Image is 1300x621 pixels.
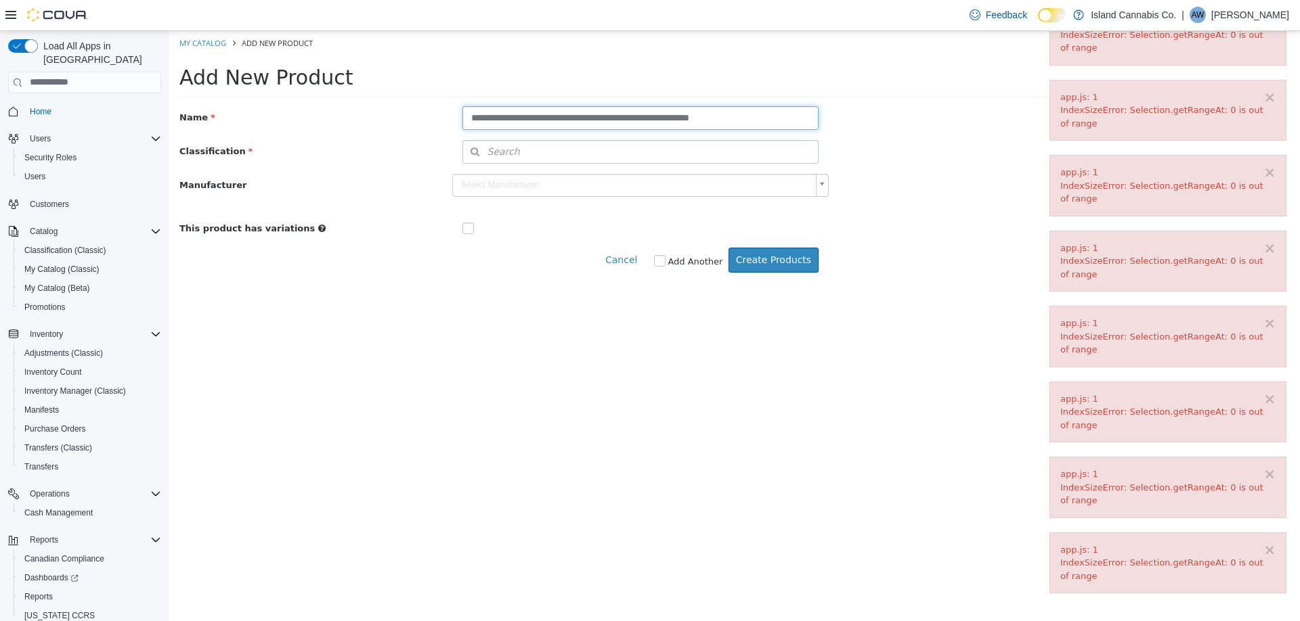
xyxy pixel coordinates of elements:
button: Inventory [3,325,167,344]
a: Dashboards [14,568,167,587]
button: × [1094,210,1106,225]
span: Classification (Classic) [24,245,106,256]
label: Add Another [498,224,553,237]
span: Transfers [24,461,58,472]
a: Canadian Compliance [19,551,110,567]
button: Catalog [3,222,167,241]
button: Operations [24,486,75,502]
a: Classification (Classic) [19,242,112,258]
span: Dashboards [24,572,79,583]
a: My Catalog (Beta) [19,280,95,296]
button: My Catalog (Beta) [14,279,167,298]
span: Users [24,131,161,147]
span: Operations [30,488,70,499]
span: Transfers (Classic) [19,440,161,456]
span: Inventory [30,329,63,340]
span: Add New Product [10,34,184,58]
span: Home [24,103,161,120]
button: Home [3,101,167,121]
a: Transfers [19,459,64,475]
button: Canadian Compliance [14,549,167,568]
button: Search [293,109,650,133]
span: My Catalog (Beta) [19,280,161,296]
div: app.js: 1 IndexSizeError: Selection.getRangeAt: 0 is out of range [891,436,1106,476]
div: app.js: 1 IndexSizeError: Selection.getRangeAt: 0 is out of range [891,210,1106,250]
button: Reports [24,532,64,548]
button: × [1094,512,1106,526]
span: Canadian Compliance [19,551,161,567]
span: Transfers [19,459,161,475]
button: Classification (Classic) [14,241,167,260]
button: My Catalog (Classic) [14,260,167,279]
span: Feedback [986,8,1027,22]
button: × [1094,135,1106,149]
span: Reports [24,532,161,548]
a: My Catalog (Classic) [19,261,105,277]
a: Inventory Manager (Classic) [19,383,131,399]
a: Adjustments (Classic) [19,345,108,361]
a: My Catalog [10,7,57,17]
a: Transfers (Classic) [19,440,97,456]
span: Name [10,81,46,91]
span: Operations [24,486,161,502]
span: Reports [19,589,161,605]
button: Inventory [24,326,68,342]
p: [PERSON_NAME] [1211,7,1289,23]
span: Purchase Orders [19,421,161,437]
span: Select Manufacturer [284,143,642,164]
div: app.js: 1 IndexSizeError: Selection.getRangeAt: 0 is out of range [891,60,1106,99]
p: | [1182,7,1184,23]
span: Reports [30,534,58,545]
span: Promotions [19,299,161,315]
button: × [1094,285,1106,300]
a: Security Roles [19,149,82,166]
button: Customers [3,194,167,214]
span: Canadian Compliance [24,553,104,564]
span: Reports [24,591,53,602]
span: Classification [10,115,83,125]
span: Cash Management [19,505,161,521]
a: Inventory Count [19,364,87,380]
span: Inventory Count [19,364,161,380]
span: Adjustments (Classic) [19,345,161,361]
span: My Catalog (Classic) [19,261,161,277]
p: Island Cannabis Co. [1091,7,1176,23]
a: Home [24,103,57,120]
a: Dashboards [19,570,84,586]
button: × [1094,436,1106,451]
a: Feedback [964,1,1033,28]
span: This product has variations [10,192,146,202]
span: Inventory Manager (Classic) [24,386,126,396]
button: Inventory Manager (Classic) [14,382,167,400]
a: Select Manufacturer [283,143,660,166]
span: Catalog [30,226,58,237]
span: Inventory Manager (Classic) [19,383,161,399]
button: Cancel [435,216,475,241]
span: Manifests [19,402,161,418]
span: Manifests [24,405,59,415]
span: Users [24,171,45,182]
button: Promotions [14,298,167,317]
input: Dark Mode [1038,8,1066,22]
span: Customers [30,199,69,210]
a: Customers [24,196,74,212]
button: Security Roles [14,148,167,167]
span: Security Roles [24,152,77,163]
div: app.js: 1 IndexSizeError: Selection.getRangeAt: 0 is out of range [891,135,1106,175]
button: Users [3,129,167,148]
div: app.js: 1 IndexSizeError: Selection.getRangeAt: 0 is out of range [891,285,1106,325]
button: Users [14,167,167,186]
span: Security Roles [19,149,161,166]
span: Promotions [24,302,66,313]
span: [US_STATE] CCRS [24,610,95,621]
span: Adjustments (Classic) [24,348,103,359]
div: app.js: 1 IndexSizeError: Selection.getRangeAt: 0 is out of range [891,361,1106,401]
a: Purchase Orders [19,421,91,437]
span: Users [30,133,51,144]
span: Inventory Count [24,367,82,377]
span: Load All Apps in [GEOGRAPHIC_DATA] [38,39,161,66]
span: Add New Product [72,7,144,17]
span: Transfers (Classic) [24,442,92,453]
span: Catalog [24,223,161,239]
